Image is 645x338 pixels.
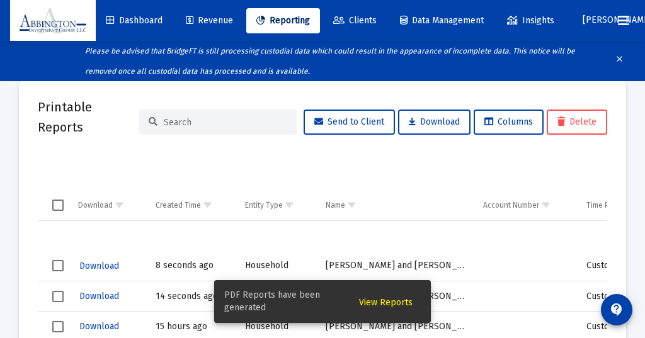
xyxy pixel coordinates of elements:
[568,8,608,33] button: [PERSON_NAME]
[484,116,533,127] span: Columns
[317,251,474,281] td: [PERSON_NAME] and [PERSON_NAME]
[106,15,163,26] span: Dashboard
[79,291,119,301] span: Download
[615,52,624,70] mat-icon: clear
[245,200,283,210] div: Entity Type
[256,15,310,26] span: Reporting
[78,200,113,210] div: Download
[326,200,345,210] div: Name
[246,8,320,33] a: Reporting
[507,15,554,26] span: Insights
[115,200,124,210] span: Show filter options for column 'Download'
[147,190,236,220] td: Column Created Time
[398,110,471,135] button: Download
[38,97,139,137] h2: Printable Reports
[359,297,413,308] span: View Reports
[236,190,317,220] td: Column Entity Type
[349,290,423,313] button: View Reports
[147,251,236,281] td: 8 seconds ago
[85,47,575,76] i: Please be advised that BridgeFT is still processing custodial data which could result in the appe...
[236,251,317,281] td: Household
[323,8,387,33] a: Clients
[186,15,233,26] span: Revenue
[333,15,377,26] span: Clients
[317,190,474,220] td: Column Name
[203,200,212,210] span: Show filter options for column 'Created Time'
[147,281,236,312] td: 14 seconds ago
[52,260,64,271] div: Select row
[20,8,86,33] img: Dashboard
[347,200,357,210] span: Show filter options for column 'Name'
[557,116,596,127] span: Delete
[474,110,544,135] button: Columns
[52,321,64,332] div: Select row
[52,200,64,211] div: Select all
[79,261,119,271] span: Download
[164,117,287,128] input: Search
[483,200,539,210] div: Account Number
[400,15,484,26] span: Data Management
[79,321,119,332] span: Download
[285,200,294,210] span: Show filter options for column 'Entity Type'
[304,110,395,135] button: Send to Client
[156,200,201,210] div: Created Time
[409,116,460,127] span: Download
[224,289,344,314] span: PDF Reports have been generated
[176,8,243,33] a: Revenue
[78,287,120,305] button: Download
[541,200,551,210] span: Show filter options for column 'Account Number'
[52,291,64,302] div: Select row
[547,110,607,135] button: Delete
[497,8,564,33] a: Insights
[474,190,578,220] td: Column Account Number
[314,116,384,127] span: Send to Client
[78,317,120,335] button: Download
[609,302,624,317] mat-icon: contact_support
[78,257,120,275] button: Download
[96,8,173,33] a: Dashboard
[69,190,147,220] td: Column Download
[390,8,494,33] a: Data Management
